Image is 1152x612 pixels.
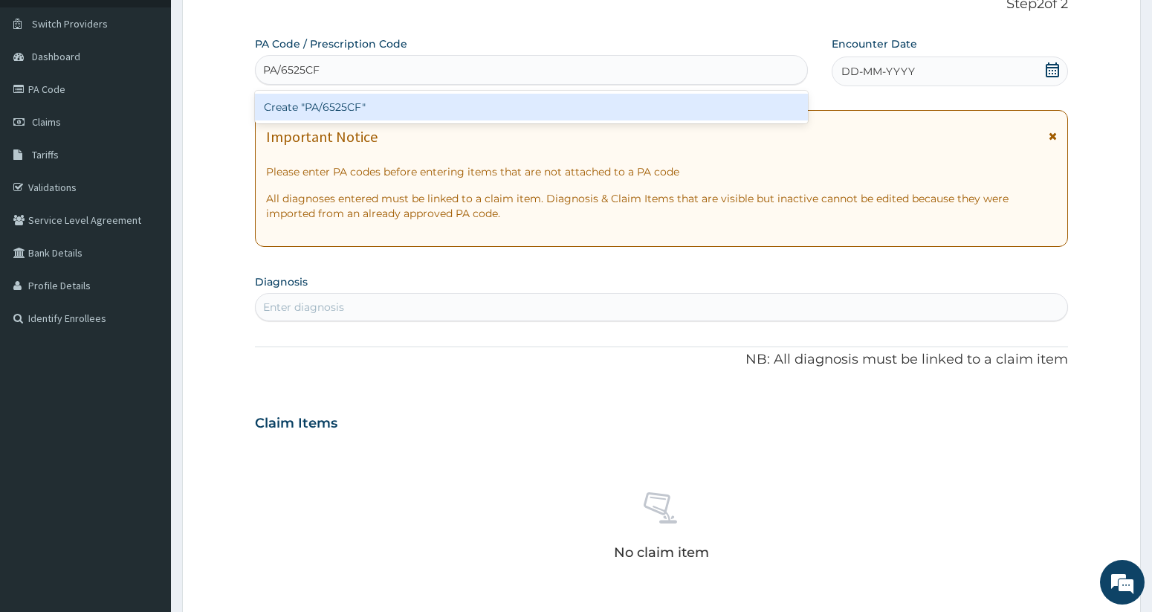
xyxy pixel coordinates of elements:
[86,187,205,338] span: We're online!
[266,191,1058,221] p: All diagnoses entered must be linked to a claim item. Diagnosis & Claim Items that are visible bu...
[27,74,60,112] img: d_794563401_company_1708531726252_794563401
[255,416,337,432] h3: Claim Items
[255,94,808,120] div: Create "PA/6525CF"
[832,36,917,51] label: Encounter Date
[841,64,915,79] span: DD-MM-YYYY
[255,274,308,289] label: Diagnosis
[263,300,344,315] div: Enter diagnosis
[255,350,1069,370] p: NB: All diagnosis must be linked to a claim item
[244,7,279,43] div: Minimize live chat window
[77,83,250,103] div: Chat with us now
[32,115,61,129] span: Claims
[266,164,1058,179] p: Please enter PA codes before entering items that are not attached to a PA code
[266,129,378,145] h1: Important Notice
[255,36,407,51] label: PA Code / Prescription Code
[32,17,108,30] span: Switch Providers
[32,148,59,161] span: Tariffs
[614,545,709,560] p: No claim item
[7,406,283,458] textarea: Type your message and hit 'Enter'
[32,50,80,63] span: Dashboard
